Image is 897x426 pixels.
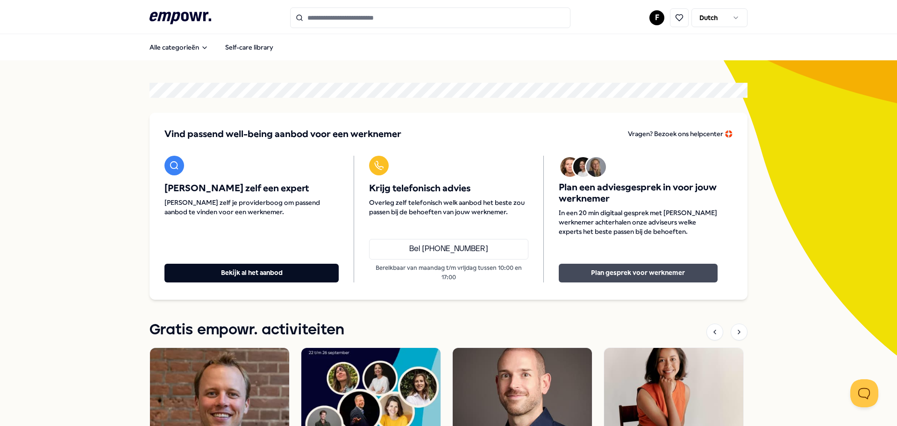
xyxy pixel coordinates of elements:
span: [PERSON_NAME] zelf een expert [164,183,339,194]
span: Overleg zelf telefonisch welk aanbod het beste zou passen bij de behoeften van jouw werknemer. [369,198,528,217]
h1: Gratis empowr. activiteiten [149,318,344,342]
img: Avatar [573,157,593,177]
input: Search for products, categories or subcategories [290,7,570,28]
nav: Main [142,38,281,57]
a: Bel [PHONE_NUMBER] [369,239,528,260]
button: Plan gesprek voor werknemer [559,264,718,282]
button: Alle categorieën [142,38,216,57]
span: In een 20 min digitaal gesprek met [PERSON_NAME] werknemer achterhalen onze adviseurs welke exper... [559,208,718,236]
iframe: Help Scout Beacon - Open [850,379,878,407]
span: [PERSON_NAME] zelf je providerboog om passend aanbod te vinden voor een werknemer. [164,198,339,217]
span: Vragen? Bezoek ons helpcenter 🛟 [628,130,733,137]
a: Self-care library [218,38,281,57]
img: Avatar [560,157,580,177]
a: Vragen? Bezoek ons helpcenter 🛟 [628,128,733,141]
img: Avatar [586,157,606,177]
span: Krijg telefonisch advies [369,183,528,194]
span: Vind passend well-being aanbod voor een werknemer [164,128,401,141]
button: F [649,10,664,25]
span: Plan een adviesgesprek in voor jouw werknemer [559,182,718,204]
button: Bekijk al het aanbod [164,264,339,282]
p: Bereikbaar van maandag t/m vrijdag tussen 10:00 en 17:00 [369,263,528,282]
